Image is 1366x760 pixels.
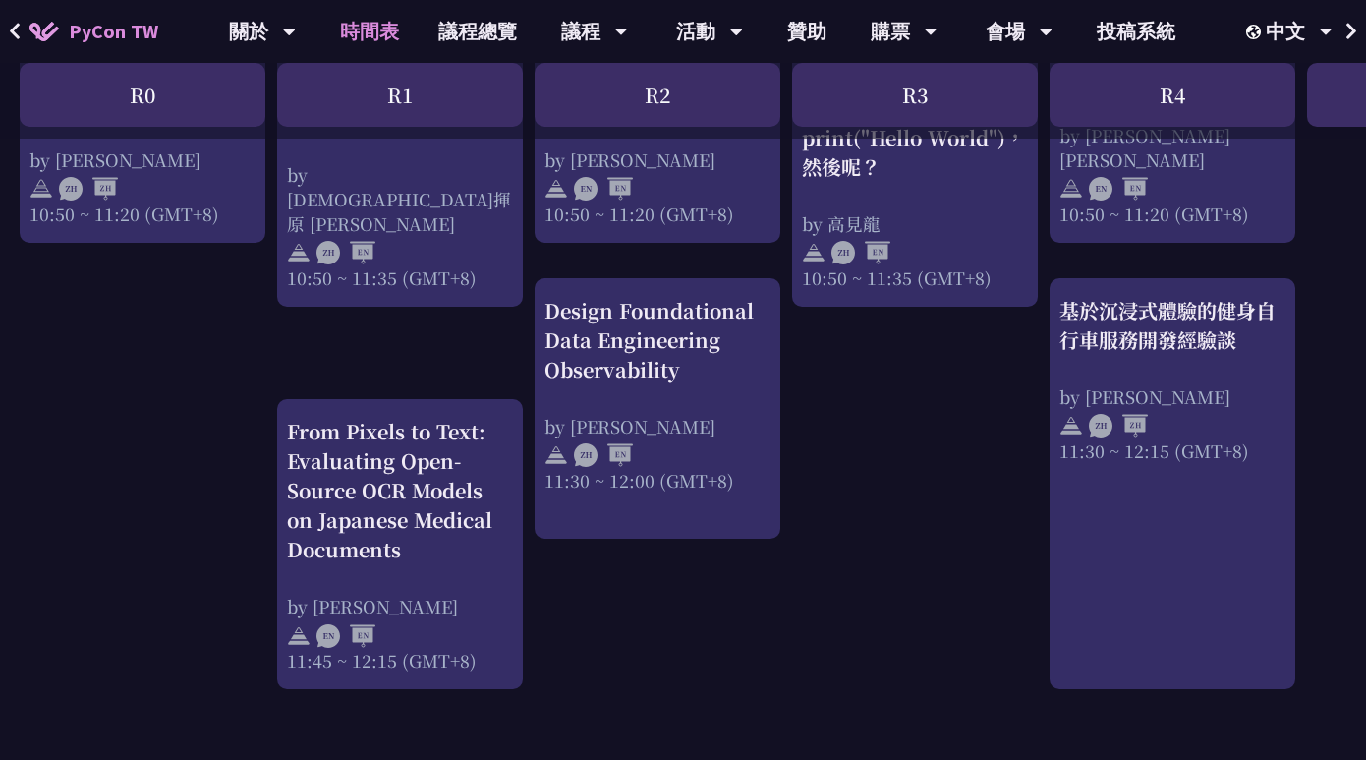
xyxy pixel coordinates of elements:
[287,594,513,618] div: by [PERSON_NAME]
[1059,296,1285,355] div: 基於沉浸式體驗的健身自行車服務開發經驗談
[1059,414,1083,438] img: svg+xml;base64,PHN2ZyB4bWxucz0iaHR0cDovL3d3dy53My5vcmcvMjAwMC9zdmciIHdpZHRoPSIyNCIgaGVpZ2h0PSIyNC...
[20,63,265,127] div: R0
[802,265,1028,290] div: 10:50 ~ 11:35 (GMT+8)
[29,177,53,201] img: svg+xml;base64,PHN2ZyB4bWxucz0iaHR0cDovL3d3dy53My5vcmcvMjAwMC9zdmciIHdpZHRoPSIyNCIgaGVpZ2h0PSIyNC...
[802,123,1028,182] div: print("Hello World")，然後呢？
[316,624,375,648] img: ENEN.5a408d1.svg
[287,624,311,648] img: svg+xml;base64,PHN2ZyB4bWxucz0iaHR0cDovL3d3dy53My5vcmcvMjAwMC9zdmciIHdpZHRoPSIyNCIgaGVpZ2h0PSIyNC...
[544,443,568,467] img: svg+xml;base64,PHN2ZyB4bWxucz0iaHR0cDovL3d3dy53My5vcmcvMjAwMC9zdmciIHdpZHRoPSIyNCIgaGVpZ2h0PSIyNC...
[1089,414,1148,438] img: ZHZH.38617ef.svg
[1059,296,1285,463] a: 基於沉浸式體驗的健身自行車服務開發經驗談 by [PERSON_NAME] 11:30 ~ 12:15 (GMT+8)
[802,211,1028,236] div: by 高見龍
[544,414,770,438] div: by [PERSON_NAME]
[1246,25,1266,39] img: Locale Icon
[287,648,513,672] div: 11:45 ~ 12:15 (GMT+8)
[277,63,523,127] div: R1
[1050,63,1295,127] div: R4
[792,63,1038,127] div: R3
[544,296,770,493] a: Design Foundational Data Engineering Observability by [PERSON_NAME] 11:30 ~ 12:00 (GMT+8)
[287,417,513,672] a: From Pixels to Text: Evaluating Open-Source OCR Models on Japanese Medical Documents by [PERSON_N...
[1059,177,1083,201] img: svg+xml;base64,PHN2ZyB4bWxucz0iaHR0cDovL3d3dy53My5vcmcvMjAwMC9zdmciIHdpZHRoPSIyNCIgaGVpZ2h0PSIyNC...
[1089,177,1148,201] img: ENEN.5a408d1.svg
[29,22,59,41] img: Home icon of PyCon TW 2025
[1059,438,1285,463] div: 11:30 ~ 12:15 (GMT+8)
[10,7,178,56] a: PyCon TW
[574,443,633,467] img: ZHEN.371966e.svg
[316,242,375,265] img: ZHEN.371966e.svg
[574,177,633,201] img: ENEN.5a408d1.svg
[1059,384,1285,409] div: by [PERSON_NAME]
[1059,202,1285,226] div: 10:50 ~ 11:20 (GMT+8)
[831,242,890,265] img: ZHEN.371966e.svg
[1059,123,1285,172] div: by [PERSON_NAME] [PERSON_NAME]
[544,296,770,384] div: Design Foundational Data Engineering Observability
[544,202,770,226] div: 10:50 ~ 11:20 (GMT+8)
[59,177,118,201] img: ZHZH.38617ef.svg
[29,147,256,172] div: by [PERSON_NAME]
[544,147,770,172] div: by [PERSON_NAME]
[287,162,513,236] div: by [DEMOGRAPHIC_DATA]揮原 [PERSON_NAME]
[287,417,513,564] div: From Pixels to Text: Evaluating Open-Source OCR Models on Japanese Medical Documents
[535,63,780,127] div: R2
[287,242,311,265] img: svg+xml;base64,PHN2ZyB4bWxucz0iaHR0cDovL3d3dy53My5vcmcvMjAwMC9zdmciIHdpZHRoPSIyNCIgaGVpZ2h0PSIyNC...
[29,202,256,226] div: 10:50 ~ 11:20 (GMT+8)
[802,242,825,265] img: svg+xml;base64,PHN2ZyB4bWxucz0iaHR0cDovL3d3dy53My5vcmcvMjAwMC9zdmciIHdpZHRoPSIyNCIgaGVpZ2h0PSIyNC...
[544,177,568,201] img: svg+xml;base64,PHN2ZyB4bWxucz0iaHR0cDovL3d3dy53My5vcmcvMjAwMC9zdmciIHdpZHRoPSIyNCIgaGVpZ2h0PSIyNC...
[287,265,513,290] div: 10:50 ~ 11:35 (GMT+8)
[69,17,158,46] span: PyCon TW
[544,468,770,493] div: 11:30 ~ 12:00 (GMT+8)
